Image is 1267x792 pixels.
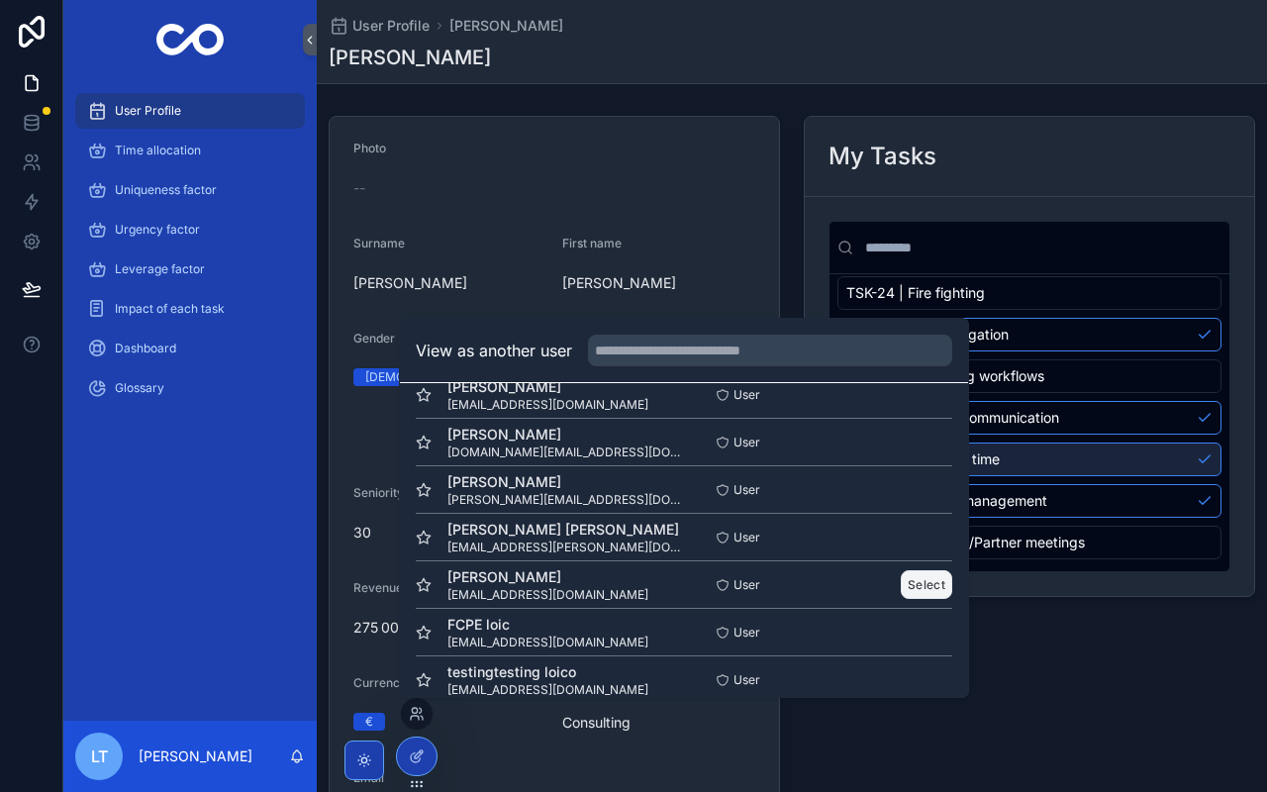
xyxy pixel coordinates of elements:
span: [EMAIL_ADDRESS][DOMAIN_NAME] [447,397,648,413]
span: FCPE loic [447,615,648,635]
span: [DOMAIN_NAME][EMAIL_ADDRESS][DOMAIN_NAME] [447,445,684,460]
span: Seniority in job [353,485,437,500]
span: [EMAIL_ADDRESS][PERSON_NAME][DOMAIN_NAME] [447,540,684,555]
div: [DEMOGRAPHIC_DATA] [365,368,498,386]
a: Time allocation [75,133,305,168]
a: User Profile [329,16,430,36]
span: Surname [353,236,405,250]
span: LT [91,744,108,768]
img: App logo [156,24,225,55]
p: [PERSON_NAME] [139,746,252,766]
span: Impact of each task [115,301,225,317]
div: € [365,713,373,731]
span: [PERSON_NAME][EMAIL_ADDRESS][DOMAIN_NAME] [447,492,684,508]
span: [EMAIL_ADDRESS][DOMAIN_NAME] [447,587,648,603]
span: Photo [353,141,386,155]
span: Glossary [115,380,164,396]
span: Uniqueness factor [115,182,217,198]
div: scrollable content [63,79,317,432]
h2: View as another user [416,339,572,362]
span: User [733,672,760,688]
div: Suggestions [829,274,1229,571]
a: [PERSON_NAME] [449,16,563,36]
a: Glossary [75,370,305,406]
span: Dashboard [115,341,176,356]
span: 30 [353,523,546,543]
span: User [733,482,760,498]
span: [EMAIL_ADDRESS][DOMAIN_NAME] [447,682,648,698]
span: 275 000,00 [353,618,546,638]
a: Impact of each task [75,291,305,327]
span: [PERSON_NAME] [447,567,648,587]
span: [PERSON_NAME] [PERSON_NAME] [447,520,684,540]
a: Leverage factor [75,251,305,287]
span: User [733,625,760,641]
button: Select [901,570,952,599]
a: Uniqueness factor [75,172,305,208]
span: Currency used [353,675,437,690]
span: User Profile [352,16,430,36]
span: [EMAIL_ADDRESS][DOMAIN_NAME] [447,635,648,650]
span: [PERSON_NAME] [562,273,755,293]
h1: [PERSON_NAME] [329,44,491,71]
span: User Profile [115,103,181,119]
span: User [733,387,760,403]
a: User Profile [75,93,305,129]
span: User [733,435,760,450]
span: Revenue/year [353,580,433,595]
span: Time allocation [115,143,201,158]
a: Dashboard [75,331,305,366]
span: [PERSON_NAME] [447,425,684,445]
span: Gender [353,331,395,346]
span: Consulting [562,713,755,733]
span: User [733,577,760,593]
span: [PERSON_NAME] [353,273,546,293]
span: Leverage factor [115,261,205,277]
span: [PERSON_NAME] [447,472,684,492]
span: -- [353,178,365,198]
span: User [733,530,760,545]
span: Urgency factor [115,222,200,238]
h2: My Tasks [828,141,936,172]
span: TSK-24 | Fire fighting [846,283,985,303]
span: testingtesting loico [447,662,648,682]
span: First name [562,236,622,250]
a: Urgency factor [75,212,305,247]
span: [PERSON_NAME] [447,377,648,397]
